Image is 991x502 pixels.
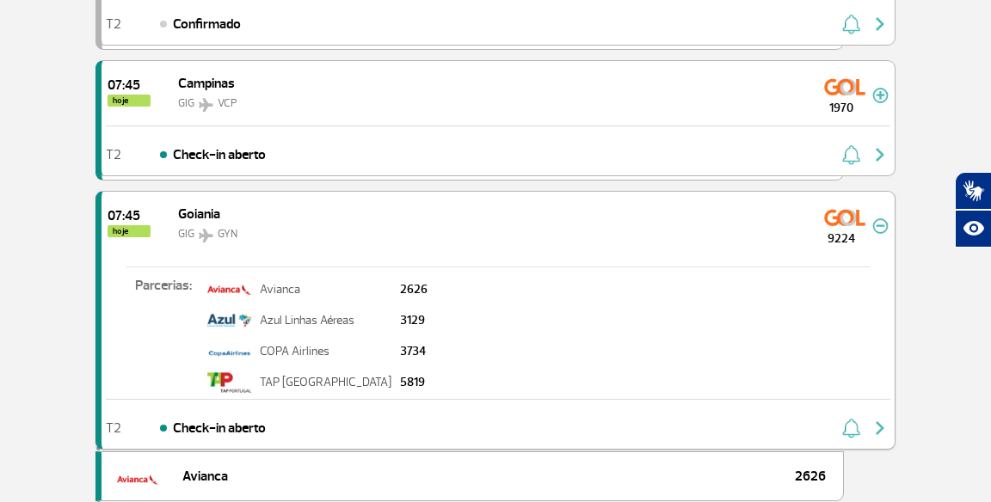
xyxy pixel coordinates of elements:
[810,230,872,248] span: 9224
[824,204,865,231] img: GOL Transportes Aereos
[400,315,428,327] p: 3129
[400,284,428,296] p: 2626
[842,14,860,34] img: sino-painel-voo.svg
[955,172,991,248] div: Plugin de acessibilidade da Hand Talk.
[207,337,251,366] img: logo-copa-airlines_menor.jpg
[178,96,194,110] span: GIG
[955,210,991,248] button: Abrir recursos assistivos.
[178,75,235,92] span: Campinas
[108,95,151,107] span: hoje
[810,99,872,117] span: 1970
[870,14,890,34] img: seta-direita-painel-voo.svg
[824,73,865,101] img: GOL Transportes Aereos
[872,218,889,234] img: menos-info-painel-voo.svg
[260,315,391,327] p: Azul Linhas Aéreas
[795,466,826,487] span: 2626
[102,275,203,385] p: Parcerias:
[106,149,121,161] span: T2
[108,209,151,223] span: 2025-08-25 07:45:00
[173,14,241,34] span: Confirmado
[842,144,860,165] img: sino-painel-voo.svg
[173,144,266,165] span: Check-in aberto
[108,78,151,92] span: 2025-08-25 07:45:00
[260,376,391,389] p: TAP [GEOGRAPHIC_DATA]
[955,172,991,210] button: Abrir tradutor de língua de sinais.
[400,346,428,358] p: 3734
[207,275,251,304] img: avianca.png
[108,225,151,237] span: hoje
[872,88,889,103] img: mais-info-painel-voo.svg
[260,284,391,296] p: Avianca
[218,227,237,241] span: GYN
[178,205,220,223] span: Goiania
[106,422,121,434] span: T2
[218,96,237,110] span: VCP
[400,376,428,389] p: 5819
[870,144,890,165] img: seta-direita-painel-voo.svg
[182,466,228,487] span: Avianca
[178,227,194,241] span: GIG
[207,306,251,335] img: azul.png
[260,346,391,358] p: COPA Airlines
[106,18,121,30] span: T2
[870,418,890,438] img: seta-direita-painel-voo.svg
[207,368,251,397] img: tap.png
[842,418,860,438] img: sino-painel-voo.svg
[173,418,266,438] span: Check-in aberto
